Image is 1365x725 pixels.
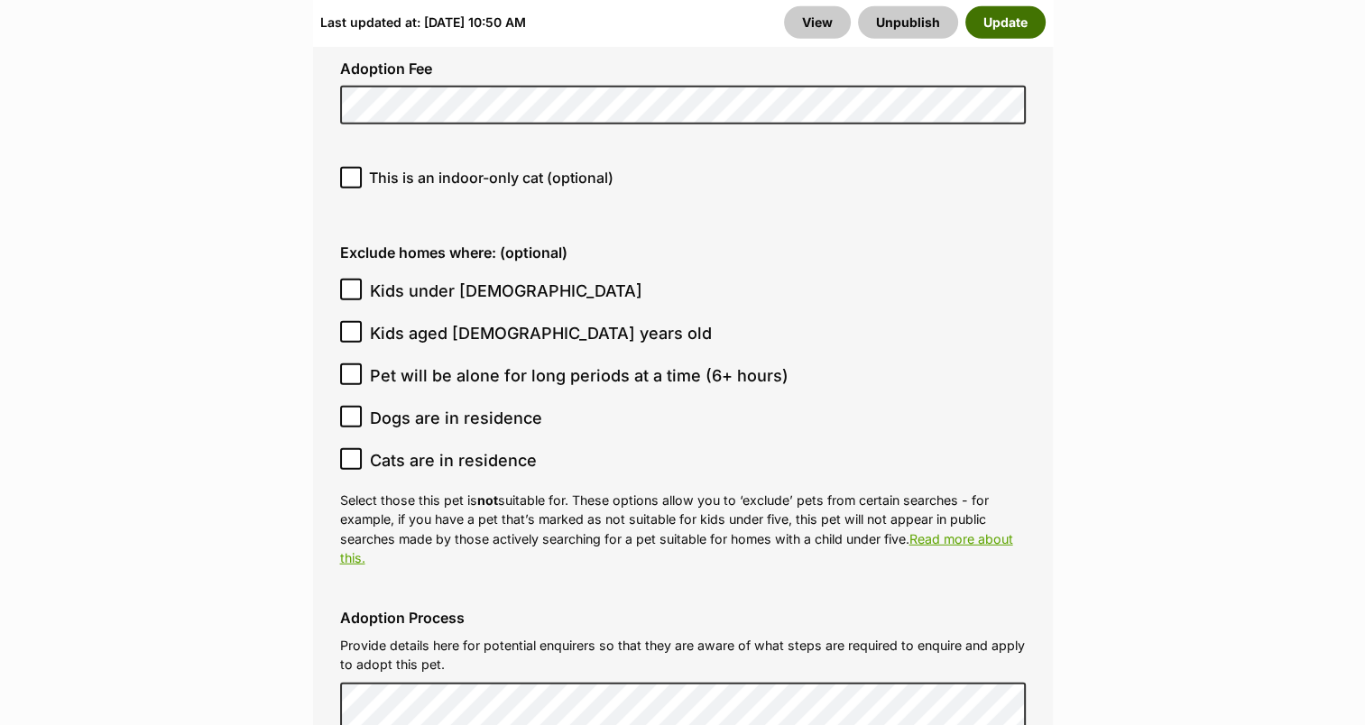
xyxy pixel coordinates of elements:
span: This is an indoor-only cat (optional) [369,167,613,188]
strong: not [477,492,498,508]
span: Cats are in residence [370,448,537,473]
a: View [784,6,851,39]
span: Kids under [DEMOGRAPHIC_DATA] [370,279,642,303]
button: Unpublish [858,6,958,39]
span: Pet will be alone for long periods at a time (6+ hours) [370,363,789,388]
button: Update [965,6,1046,39]
span: Dogs are in residence [370,406,542,430]
p: Select those this pet is suitable for. These options allow you to ‘exclude’ pets from certain sea... [340,491,1026,567]
label: Exclude homes where: (optional) [340,244,1026,261]
p: Provide details here for potential enquirers so that they are aware of what steps are required to... [340,636,1026,675]
label: Adoption Process [340,610,1026,626]
div: Last updated at: [DATE] 10:50 AM [320,6,526,39]
a: Read more about this. [340,531,1013,565]
span: Kids aged [DEMOGRAPHIC_DATA] years old [370,321,712,345]
label: Adoption Fee [340,60,1026,77]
